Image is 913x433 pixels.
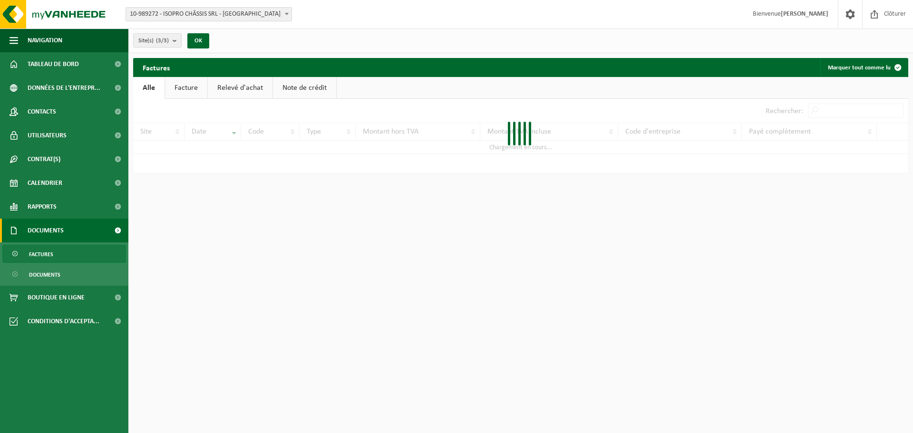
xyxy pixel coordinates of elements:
span: Conditions d'accepta... [28,309,99,333]
a: Relevé d'achat [208,77,272,99]
span: Documents [29,266,60,284]
button: Site(s)(3/3) [133,33,182,48]
span: Documents [28,219,64,242]
span: 10-989272 - ISOPRO CHÂSSIS SRL - MONT-SUR-MARCHIENNE [126,7,292,21]
span: Contrat(s) [28,147,60,171]
h2: Factures [133,58,179,77]
button: Marquer tout comme lu [820,58,907,77]
span: Données de l'entrepr... [28,76,100,100]
span: Navigation [28,29,62,52]
a: Note de crédit [273,77,336,99]
button: OK [187,33,209,48]
count: (3/3) [156,38,169,44]
span: Factures [29,245,53,263]
span: Utilisateurs [28,124,67,147]
a: Documents [2,265,126,283]
a: Facture [165,77,207,99]
span: Contacts [28,100,56,124]
span: Boutique en ligne [28,286,85,309]
a: Factures [2,245,126,263]
span: 10-989272 - ISOPRO CHÂSSIS SRL - MONT-SUR-MARCHIENNE [126,8,291,21]
span: Rapports [28,195,57,219]
span: Tableau de bord [28,52,79,76]
span: Site(s) [138,34,169,48]
a: Alle [133,77,165,99]
span: Calendrier [28,171,62,195]
strong: [PERSON_NAME] [781,10,828,18]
